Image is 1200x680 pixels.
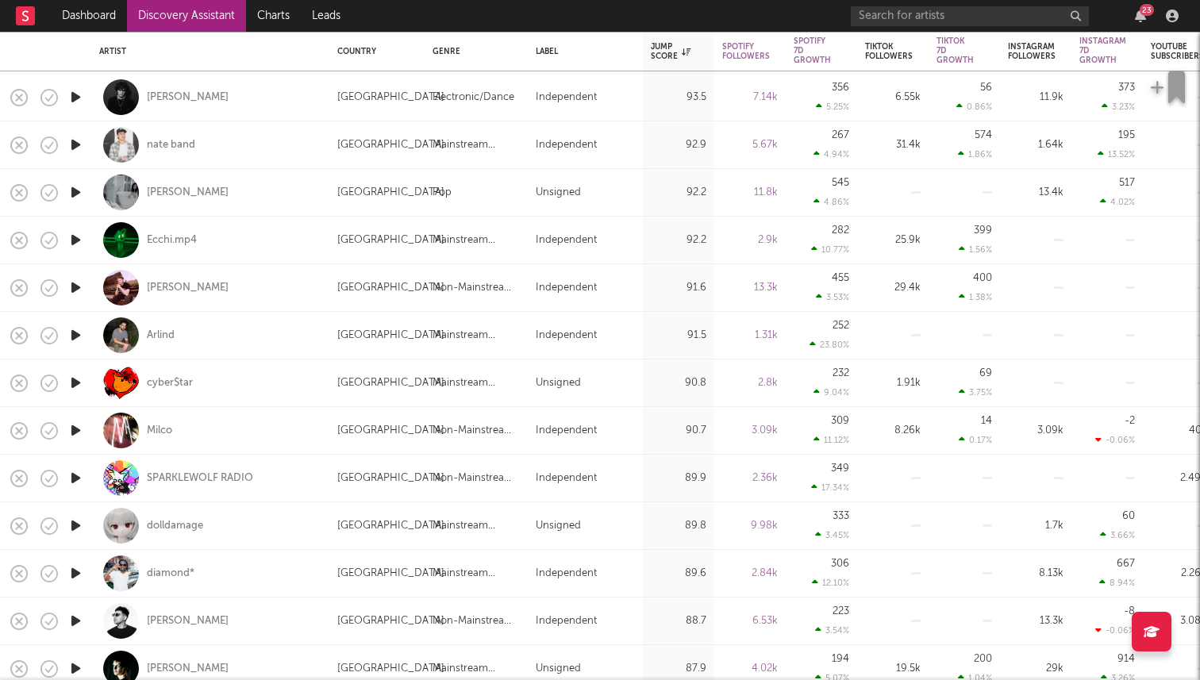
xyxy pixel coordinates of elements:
div: 92.2 [651,231,706,250]
div: 8.26k [865,421,921,440]
div: 333 [833,511,849,521]
div: 93.5 [651,88,706,107]
div: 8.94 % [1099,578,1135,588]
div: [GEOGRAPHIC_DATA] [337,659,444,678]
div: Unsigned [536,183,581,202]
div: Independent [536,279,597,298]
div: 252 [833,321,849,331]
div: Ecchi.mp4 [147,233,197,248]
div: 1.86 % [958,149,992,159]
div: 4.94 % [813,149,849,159]
a: dolldamage [147,519,203,533]
a: cyber$tar [147,376,193,390]
div: 1.91k [865,374,921,393]
div: 56 [980,83,992,93]
div: Independent [536,612,597,631]
div: 90.7 [651,421,706,440]
div: Mainstream Electronic [433,659,520,678]
div: 455 [832,273,849,283]
div: Unsigned [536,374,581,393]
div: 92.9 [651,136,706,155]
div: 91.6 [651,279,706,298]
div: 5.25 % [816,102,849,112]
div: 356 [832,83,849,93]
div: 2.36k [722,469,778,488]
div: 2.9k [722,231,778,250]
div: [GEOGRAPHIC_DATA] [337,421,444,440]
div: 223 [833,606,849,617]
div: 11.8k [722,183,778,202]
div: -0.06 % [1095,435,1135,445]
div: 2.84k [722,564,778,583]
div: 200 [974,654,992,664]
div: 3.09k [722,421,778,440]
div: 19.5k [865,659,921,678]
div: Independent [536,469,597,488]
div: -0.06 % [1095,625,1135,636]
div: 399 [974,225,992,236]
div: 7.14k [722,88,778,107]
div: 1.56 % [959,244,992,255]
div: [PERSON_NAME] [147,90,229,105]
div: 6.53k [722,612,778,631]
div: Non-Mainstream Electronic [433,612,520,631]
div: Mainstream Electronic [433,374,520,393]
div: Independent [536,564,597,583]
div: 232 [833,368,849,378]
div: 3.54 % [815,625,849,636]
div: 1.31k [722,326,778,345]
div: Label [536,47,627,56]
div: [GEOGRAPHIC_DATA] [337,231,444,250]
div: [GEOGRAPHIC_DATA] [337,564,444,583]
div: 349 [831,463,849,474]
a: [PERSON_NAME] [147,614,229,628]
div: 90.8 [651,374,706,393]
div: Independent [536,326,597,345]
div: Unsigned [536,517,581,536]
div: Mainstream Electronic [433,326,520,345]
div: 89.8 [651,517,706,536]
div: 306 [831,559,849,569]
div: 14 [981,416,992,426]
a: Milco [147,424,172,438]
div: 309 [831,416,849,426]
div: 9.04 % [813,387,849,398]
div: 17.34 % [811,482,849,493]
a: SPARKLEWOLF RADIO [147,471,253,486]
div: Mainstream Electronic [433,517,520,536]
input: Search for artists [851,6,1089,26]
div: 6.55k [865,88,921,107]
div: Non-Mainstream Electronic [433,279,520,298]
div: 13.3k [1008,612,1063,631]
div: 92.2 [651,183,706,202]
div: 3.45 % [815,530,849,540]
div: Spotify 7D Growth [794,36,831,65]
div: 31.4k [865,136,921,155]
a: Arlind [147,328,175,343]
div: 88.7 [651,612,706,631]
div: Electronic/Dance [433,88,514,107]
div: Tiktok 7D Growth [937,36,974,65]
div: nate band [147,138,195,152]
div: Non-Mainstream Electronic [433,421,520,440]
div: 1.7k [1008,517,1063,536]
div: 8.13k [1008,564,1063,583]
div: 373 [1118,83,1135,93]
div: Instagram 7D Growth [1079,36,1126,65]
div: [PERSON_NAME] [147,281,229,295]
div: [GEOGRAPHIC_DATA] [337,517,444,536]
div: -2 [1125,416,1135,426]
div: 10.77 % [811,244,849,255]
div: 3.09k [1008,421,1063,440]
div: [GEOGRAPHIC_DATA] [337,612,444,631]
div: 60 [1122,511,1135,521]
div: Independent [536,231,597,250]
div: [GEOGRAPHIC_DATA] [337,136,444,155]
div: Country [337,47,409,56]
a: [PERSON_NAME] [147,186,229,200]
div: 11.12 % [813,435,849,445]
div: 4.02k [722,659,778,678]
